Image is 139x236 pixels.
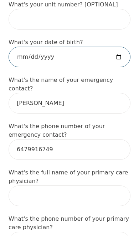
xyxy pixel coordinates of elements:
[9,39,83,46] label: What's your date of birth?
[9,169,128,184] label: What's the full name of your primary care physician?
[9,123,105,138] label: What's the phone number of your emergency contact?
[9,47,130,67] input: Date of Birth
[9,77,113,92] label: What's the name of your emergency contact?
[9,215,129,231] label: What's the phone number of your primary care physician?
[9,1,118,8] label: What's your unit number? [OPTIONAL]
